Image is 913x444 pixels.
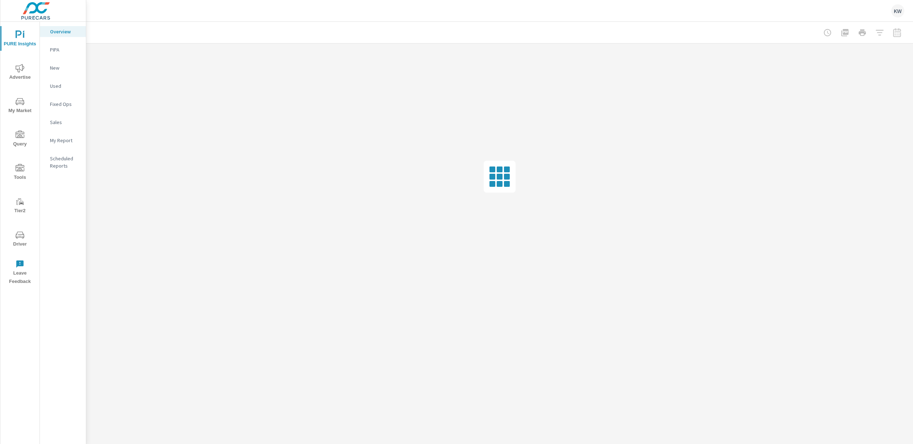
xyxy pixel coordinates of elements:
[40,99,86,110] div: Fixed Ops
[50,82,80,90] p: Used
[40,117,86,128] div: Sales
[40,62,86,73] div: New
[3,260,37,286] span: Leave Feedback
[50,46,80,53] p: PIPA
[3,197,37,215] span: Tier2
[3,231,37,248] span: Driver
[50,28,80,35] p: Overview
[50,137,80,144] p: My Report
[3,131,37,148] span: Query
[40,153,86,171] div: Scheduled Reports
[40,81,86,91] div: Used
[3,64,37,82] span: Advertise
[40,26,86,37] div: Overview
[50,155,80,169] p: Scheduled Reports
[50,100,80,108] p: Fixed Ops
[40,135,86,146] div: My Report
[50,119,80,126] p: Sales
[3,30,37,48] span: PURE Insights
[3,164,37,182] span: Tools
[40,44,86,55] div: PIPA
[50,64,80,71] p: New
[0,22,39,289] div: nav menu
[891,4,904,17] div: KW
[3,97,37,115] span: My Market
